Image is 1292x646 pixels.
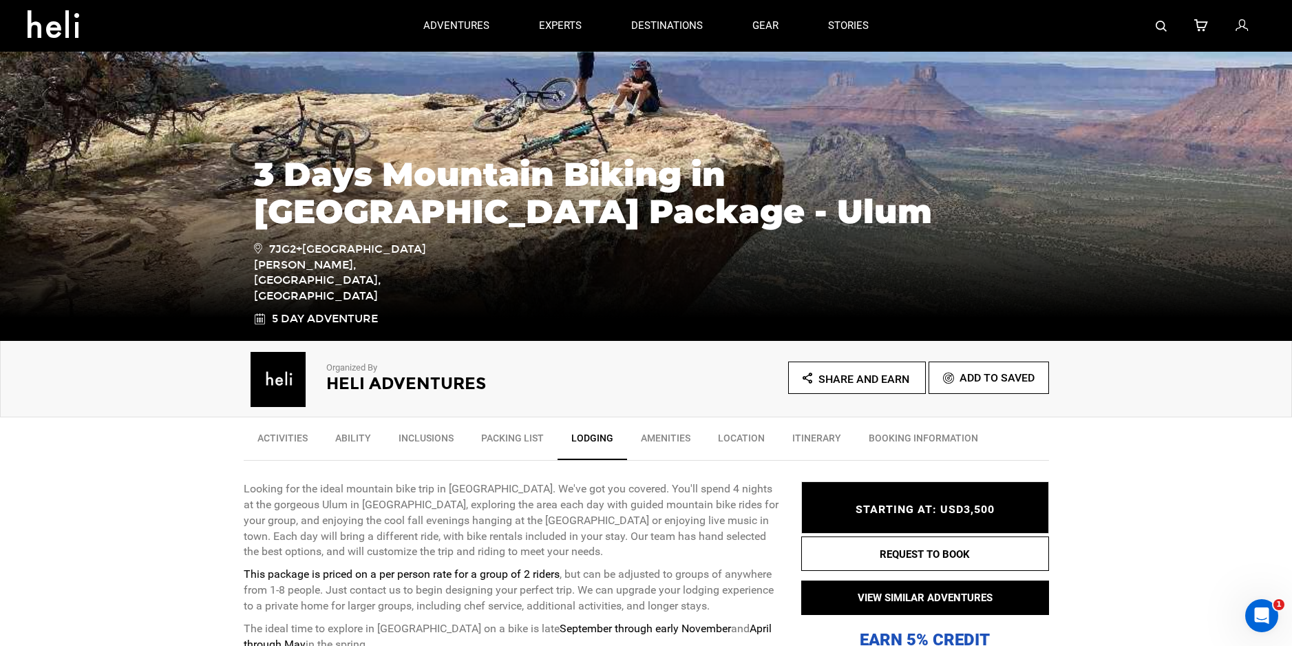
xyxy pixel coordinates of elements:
p: adventures [423,19,489,33]
h1: 3 Days Mountain Biking in [GEOGRAPHIC_DATA] Package - Ulum [254,156,1039,230]
a: Ability [321,424,385,459]
span: Add To Saved [960,371,1035,384]
a: Packing List [467,424,558,459]
a: Location [704,424,779,459]
h2: Heli Adventures [326,375,608,393]
span: Share and Earn [818,373,909,386]
a: Amenities [627,424,704,459]
button: VIEW SIMILAR ADVENTURES [801,581,1049,615]
a: BOOKING INFORMATION [855,424,992,459]
span: STARTING AT: USD3,500 [856,503,995,516]
a: Itinerary [779,424,855,459]
img: search-bar-icon.svg [1156,21,1167,32]
span: 7JG2+[GEOGRAPHIC_DATA][PERSON_NAME], [GEOGRAPHIC_DATA], [GEOGRAPHIC_DATA] [254,240,450,304]
p: experts [539,19,582,33]
strong: September through early November [560,622,731,635]
a: Activities [244,424,321,459]
p: Looking for the ideal mountain bike trip in [GEOGRAPHIC_DATA]. We've got you covered. You'll spen... [244,481,781,560]
p: , but can be adjusted to groups of anywhere from 1-8 people. Just contact us to begin designing y... [244,567,781,614]
img: 7b8205e9328a03c7eaaacec4a25d2b25.jpeg [244,352,313,407]
a: Lodging [558,424,627,460]
a: Inclusions [385,424,467,459]
span: 1 [1273,599,1284,610]
iframe: Intercom live chat [1245,599,1278,632]
strong: This package is priced on a per person rate for a group of 2 riders [244,567,560,581]
p: destinations [631,19,703,33]
span: 5 Day Adventure [272,311,378,327]
p: Organized By [326,362,608,375]
button: REQUEST TO BOOK [801,536,1049,571]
